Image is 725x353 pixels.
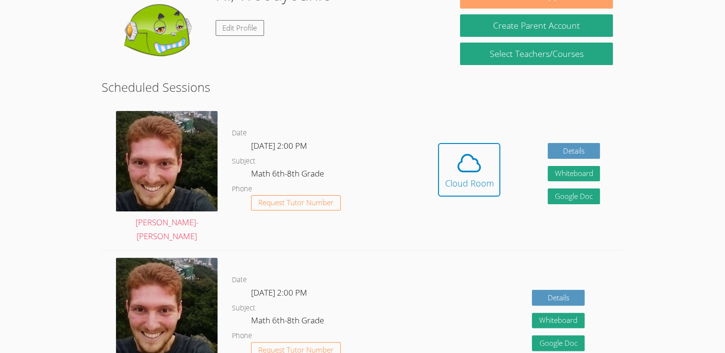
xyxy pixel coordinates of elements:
dd: Math 6th-8th Grade [251,167,326,183]
button: Cloud Room [438,143,500,197]
button: Request Tutor Number [251,195,341,211]
a: Details [548,143,600,159]
div: Cloud Room [445,176,494,190]
dt: Date [232,274,247,286]
button: Whiteboard [548,166,600,182]
a: Google Doc [532,335,585,351]
span: [DATE] 2:00 PM [251,140,307,151]
button: Whiteboard [532,313,585,329]
a: [PERSON_NAME]-[PERSON_NAME] [116,111,218,243]
h2: Scheduled Sessions [102,78,623,96]
a: Google Doc [548,188,600,204]
dt: Phone [232,183,252,195]
span: Request Tutor Number [258,199,334,206]
dt: Date [232,127,247,139]
span: [DATE] 2:00 PM [251,287,307,298]
dt: Subject [232,155,255,167]
a: Select Teachers/Courses [460,43,613,65]
dt: Phone [232,330,252,342]
dt: Subject [232,302,255,314]
button: Create Parent Account [460,14,613,37]
a: Edit Profile [216,20,265,36]
img: avatar.png [116,111,218,211]
a: Details [532,290,585,306]
dd: Math 6th-8th Grade [251,314,326,330]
